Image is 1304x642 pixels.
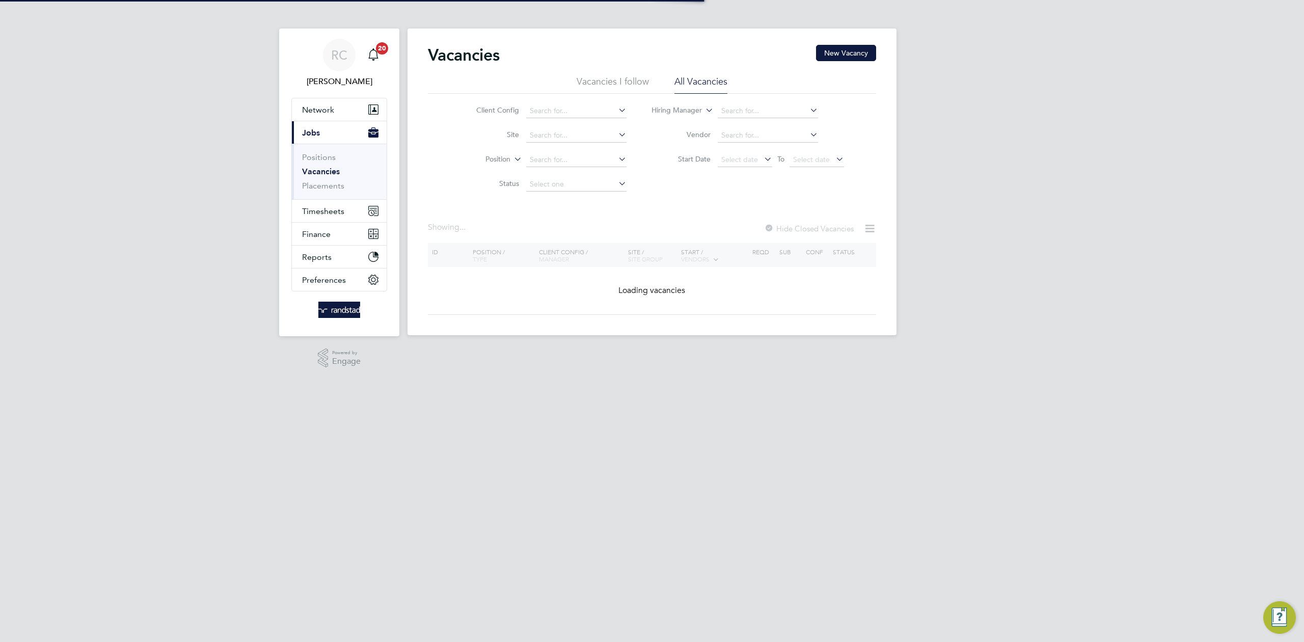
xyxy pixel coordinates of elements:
a: Positions [302,152,336,162]
a: Powered byEngage [318,349,361,368]
button: New Vacancy [816,45,876,61]
label: Hiring Manager [643,105,702,116]
button: Timesheets [292,200,387,222]
span: Engage [332,357,361,366]
a: RC[PERSON_NAME] [291,39,387,88]
label: Client Config [460,105,519,115]
label: Site [460,130,519,139]
li: Vacancies I follow [577,75,649,94]
input: Select one [526,177,627,192]
button: Jobs [292,121,387,144]
h2: Vacancies [428,45,500,65]
nav: Main navigation [279,29,399,336]
input: Search for... [718,128,818,143]
input: Search for... [718,104,818,118]
input: Search for... [526,128,627,143]
span: Jobs [302,128,320,138]
span: Timesheets [302,206,344,216]
span: To [774,152,787,166]
label: Start Date [652,154,711,164]
button: Preferences [292,269,387,291]
div: Showing [428,222,468,233]
button: Engage Resource Center [1263,601,1296,634]
span: Select date [721,155,758,164]
span: Finance [302,229,331,239]
input: Search for... [526,153,627,167]
span: Select date [793,155,830,164]
div: Jobs [292,144,387,199]
a: Go to home page [291,302,387,318]
button: Network [292,98,387,121]
span: Powered by [332,349,361,357]
a: Vacancies [302,167,340,176]
span: Rebecca Cahill [291,75,387,88]
label: Position [452,154,510,165]
a: 20 [363,39,384,71]
button: Reports [292,246,387,268]
span: Reports [302,252,332,262]
a: Placements [302,181,344,191]
label: Hide Closed Vacancies [764,224,854,233]
label: Status [460,179,519,188]
input: Search for... [526,104,627,118]
span: 20 [376,42,388,55]
span: RC [331,48,347,62]
span: Preferences [302,275,346,285]
li: All Vacancies [674,75,727,94]
button: Finance [292,223,387,245]
span: ... [459,222,466,232]
img: randstad-logo-retina.png [318,302,361,318]
label: Vendor [652,130,711,139]
span: Network [302,105,334,115]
